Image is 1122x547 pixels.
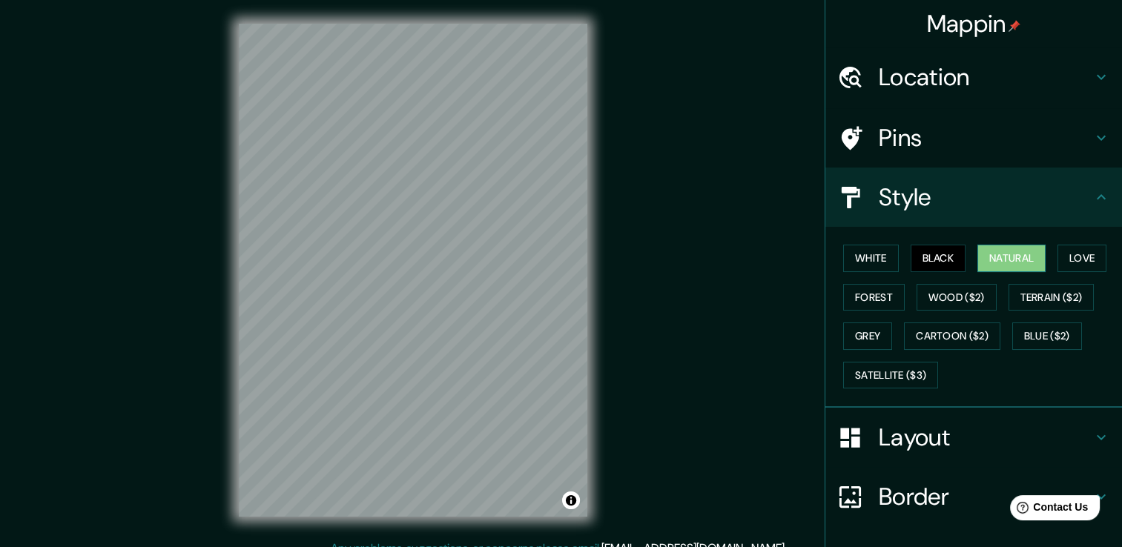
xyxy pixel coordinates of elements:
button: Satellite ($3) [843,362,938,389]
h4: Mappin [927,9,1021,39]
button: Terrain ($2) [1009,284,1095,311]
button: Grey [843,322,892,350]
h4: Layout [879,422,1092,452]
button: Wood ($2) [917,284,997,311]
button: White [843,245,899,272]
button: Blue ($2) [1012,322,1082,350]
h4: Border [879,482,1092,511]
img: pin-icon.png [1009,20,1020,32]
iframe: Help widget launcher [990,489,1106,531]
div: Layout [825,408,1122,467]
button: Forest [843,284,905,311]
div: Pins [825,108,1122,168]
button: Love [1057,245,1106,272]
h4: Location [879,62,1092,92]
div: Border [825,467,1122,526]
button: Natural [977,245,1046,272]
div: Location [825,47,1122,107]
div: Style [825,168,1122,227]
button: Toggle attribution [562,491,580,509]
h4: Pins [879,123,1092,153]
canvas: Map [239,24,587,517]
button: Cartoon ($2) [904,322,1000,350]
button: Black [911,245,966,272]
h4: Style [879,182,1092,212]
